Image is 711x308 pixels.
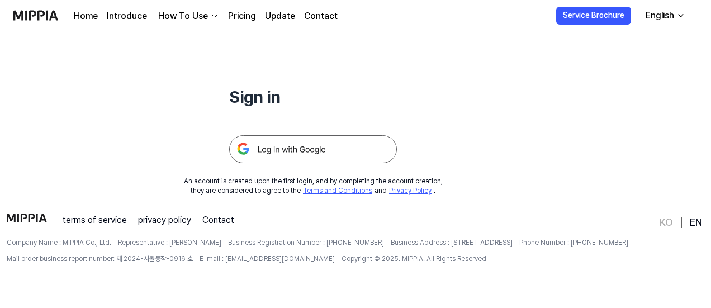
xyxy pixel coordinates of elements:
[7,238,111,248] span: Company Name : MIPPIA Co., Ltd.
[200,254,335,264] span: E-mail : [EMAIL_ADDRESS][DOMAIN_NAME]
[556,7,631,25] button: Service Brochure
[63,214,127,227] a: terms of service
[184,177,443,196] div: An account is created upon the first login, and by completing the account creation, they are cons...
[228,238,384,248] span: Business Registration Number : [PHONE_NUMBER]
[389,187,432,195] a: Privacy Policy
[7,214,47,222] img: logo
[156,10,210,23] div: How To Use
[660,216,673,229] a: KO
[138,214,191,227] a: privacy policy
[107,10,147,23] a: Introduce
[228,10,256,23] a: Pricing
[643,9,676,22] div: English
[690,216,702,229] a: EN
[156,10,219,23] button: How To Use
[202,214,234,227] a: Contact
[118,238,221,248] span: Representative : [PERSON_NAME]
[229,85,397,108] h1: Sign in
[229,135,397,163] img: 구글 로그인 버튼
[303,187,372,195] a: Terms and Conditions
[342,254,486,264] span: Copyright © 2025. MIPPIA. All Rights Reserved
[304,10,338,23] a: Contact
[74,10,98,23] a: Home
[7,254,193,264] span: Mail order business report number: 제 2024-서울동작-0916 호
[519,238,628,248] span: Phone Number : [PHONE_NUMBER]
[637,4,692,27] button: English
[265,10,295,23] a: Update
[391,238,513,248] span: Business Address : [STREET_ADDRESS]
